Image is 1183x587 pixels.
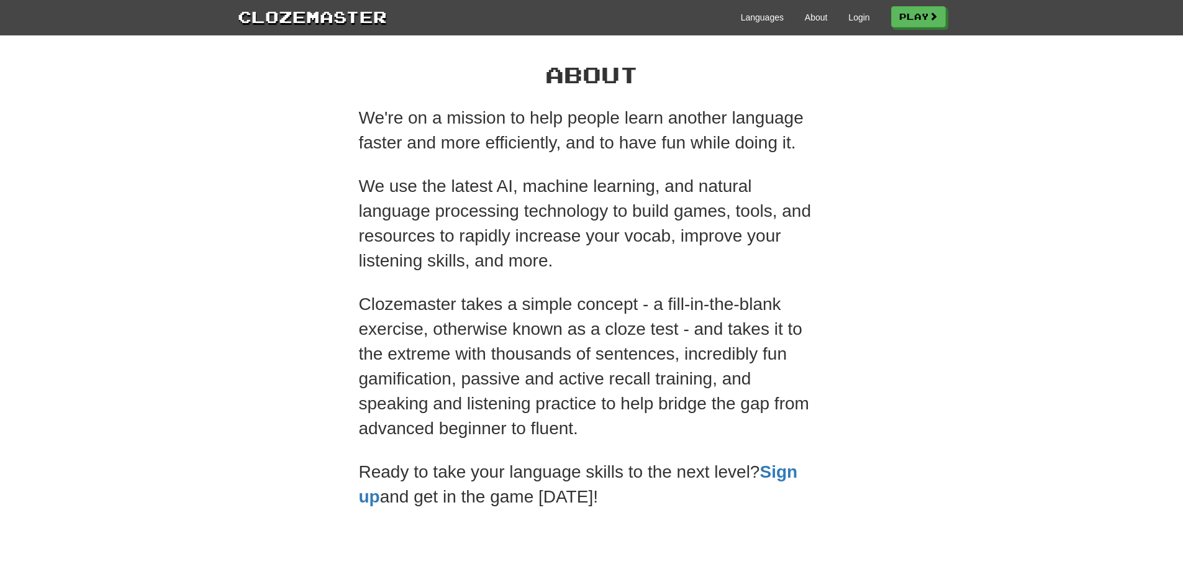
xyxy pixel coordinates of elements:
[848,11,869,24] a: Login
[359,174,825,273] p: We use the latest AI, machine learning, and natural language processing technology to build games...
[359,460,825,509] p: Ready to take your language skills to the next level? and get in the game [DATE]!
[741,11,784,24] a: Languages
[805,11,828,24] a: About
[359,62,825,87] h1: About
[359,462,798,506] a: Sign up
[238,5,387,28] a: Clozemaster
[359,106,825,155] p: We're on a mission to help people learn another language faster and more efficiently, and to have...
[359,292,825,441] p: Clozemaster takes a simple concept - a fill-in-the-blank exercise, otherwise known as a cloze tes...
[891,6,946,27] a: Play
